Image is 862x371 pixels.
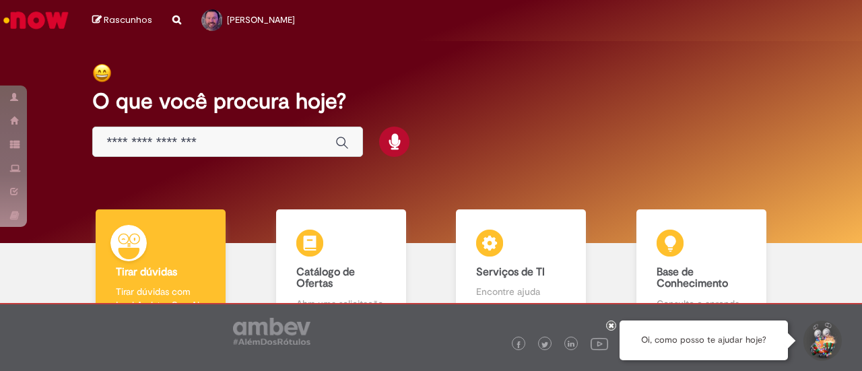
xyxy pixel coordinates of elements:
a: Rascunhos [92,14,152,27]
div: Oi, como posso te ajudar hoje? [620,321,788,360]
a: Tirar dúvidas Tirar dúvidas com Lupi Assist e Gen Ai [71,209,251,326]
h2: O que você procura hoje? [92,90,769,113]
img: happy-face.png [92,63,112,83]
span: Rascunhos [104,13,152,26]
a: Catálogo de Ofertas Abra uma solicitação [251,209,432,326]
b: Serviços de TI [476,265,545,279]
p: Encontre ajuda [476,285,566,298]
a: Base de Conhecimento Consulte e aprenda [611,209,792,326]
b: Catálogo de Ofertas [296,265,355,291]
p: Tirar dúvidas com Lupi Assist e Gen Ai [116,285,205,312]
img: logo_footer_ambev_rotulo_gray.png [233,318,310,345]
span: [PERSON_NAME] [227,14,295,26]
img: logo_footer_twitter.png [541,341,548,348]
button: Iniciar Conversa de Suporte [801,321,842,361]
img: logo_footer_youtube.png [591,335,608,352]
p: Abra uma solicitação [296,297,386,310]
p: Consulte e aprenda [657,297,746,310]
b: Base de Conhecimento [657,265,728,291]
img: ServiceNow [1,7,71,34]
b: Tirar dúvidas [116,265,177,279]
img: logo_footer_facebook.png [515,341,522,348]
img: logo_footer_linkedin.png [568,341,574,349]
a: Serviços de TI Encontre ajuda [431,209,611,326]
